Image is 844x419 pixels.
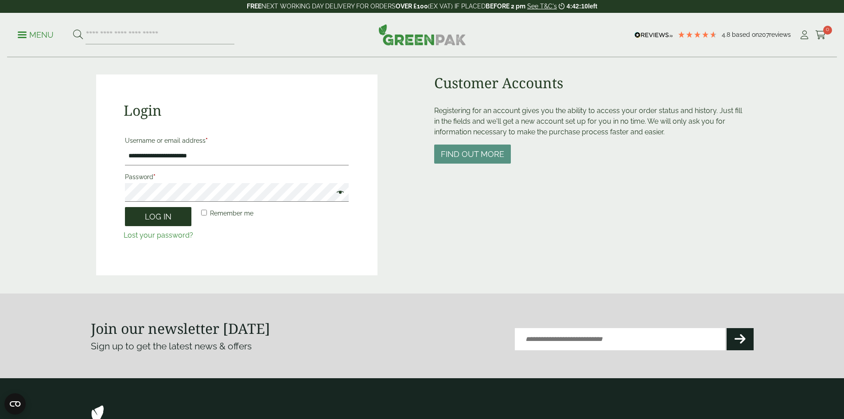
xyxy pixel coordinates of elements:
span: Based on [732,31,759,38]
button: Log in [125,207,191,226]
a: Lost your password? [124,231,193,239]
button: Find out more [434,145,511,164]
a: Menu [18,30,54,39]
label: Password [125,171,349,183]
p: Sign up to get the latest news & offers [91,339,389,353]
button: Open CMP widget [4,393,26,415]
a: See T&C's [527,3,557,10]
span: 4:42:10 [567,3,588,10]
h2: Customer Accounts [434,74,748,91]
span: 0 [823,26,832,35]
strong: FREE [247,3,261,10]
span: 207 [759,31,769,38]
input: Remember me [201,210,207,215]
img: GreenPak Supplies [378,24,466,45]
p: Registering for an account gives you the ability to access your order status and history. Just fi... [434,106,748,137]
h2: Login [124,102,350,119]
a: 0 [815,28,826,42]
span: reviews [769,31,791,38]
strong: OVER £100 [396,3,428,10]
p: Menu [18,30,54,40]
i: Cart [815,31,826,39]
span: 4.8 [722,31,732,38]
span: Remember me [210,210,253,217]
strong: Join our newsletter [DATE] [91,319,270,338]
a: Find out more [434,150,511,159]
strong: BEFORE 2 pm [486,3,525,10]
div: 4.79 Stars [677,31,717,39]
i: My Account [799,31,810,39]
span: left [588,3,597,10]
label: Username or email address [125,134,349,147]
img: REVIEWS.io [634,32,673,38]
